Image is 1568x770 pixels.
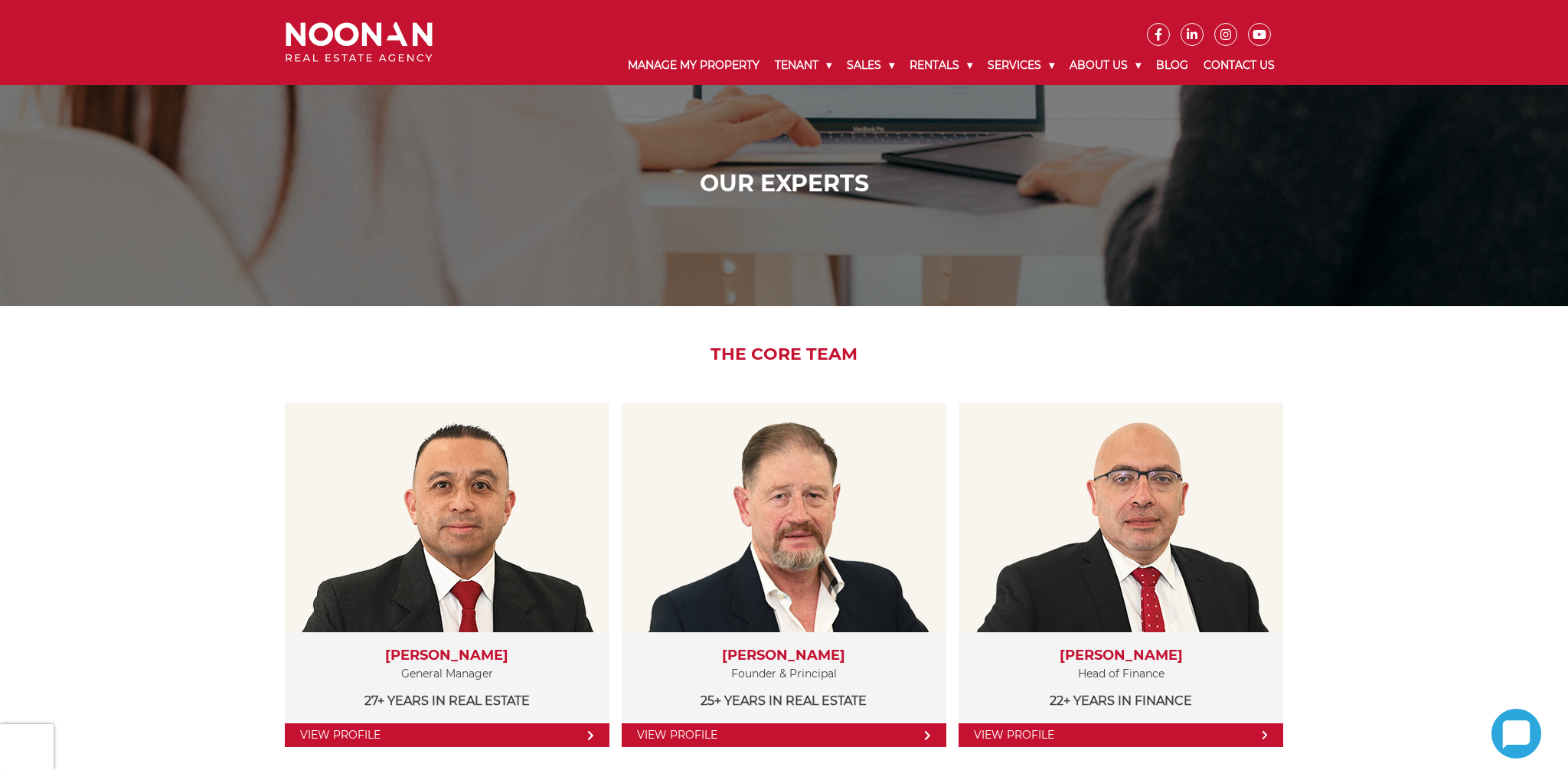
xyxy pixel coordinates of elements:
[286,22,433,63] img: Noonan Real Estate Agency
[285,723,609,747] a: View Profile
[637,648,931,664] h3: [PERSON_NAME]
[620,46,767,85] a: Manage My Property
[974,648,1268,664] h3: [PERSON_NAME]
[980,46,1062,85] a: Services
[974,691,1268,710] p: 22+ years in Finance
[622,723,946,747] a: View Profile
[902,46,980,85] a: Rentals
[959,723,1283,747] a: View Profile
[300,664,594,684] p: General Manager
[637,691,931,710] p: 25+ years in Real Estate
[974,664,1268,684] p: Head of Finance
[767,46,839,85] a: Tenant
[289,170,1279,197] h1: Our Experts
[300,691,594,710] p: 27+ years in Real Estate
[637,664,931,684] p: Founder & Principal
[1062,46,1148,85] a: About Us
[1148,46,1196,85] a: Blog
[274,344,1295,364] h2: The Core Team
[839,46,902,85] a: Sales
[300,648,594,664] h3: [PERSON_NAME]
[1196,46,1282,85] a: Contact Us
